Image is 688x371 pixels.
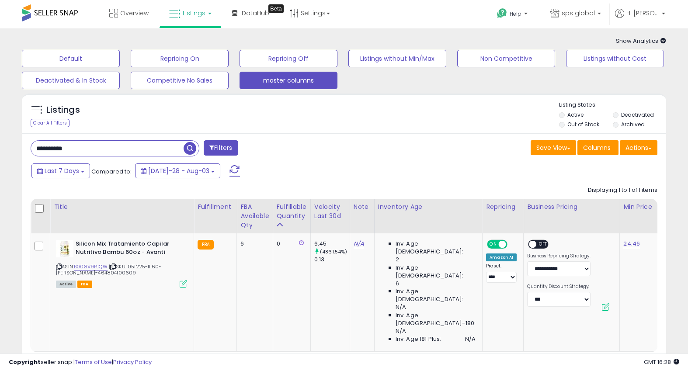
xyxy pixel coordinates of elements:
span: Inv. Age [DEMOGRAPHIC_DATA]: [396,264,476,280]
span: Inv. Age [DEMOGRAPHIC_DATA]-180: [396,312,476,327]
div: Note [354,202,371,212]
span: N/A [396,303,406,311]
div: Title [54,202,190,212]
div: 0.13 [314,256,350,264]
div: Fulfillment [198,202,233,212]
span: Inv. Age [DEMOGRAPHIC_DATA]: [396,240,476,256]
div: 0 [277,240,304,248]
button: [DATE]-28 - Aug-03 [135,163,220,178]
span: N/A [465,335,476,343]
label: Quantity Discount Strategy: [527,284,591,290]
span: Listings [183,9,205,17]
div: Repricing [486,202,520,212]
label: Archived [621,121,645,128]
small: FBA [198,240,214,250]
button: Columns [577,140,619,155]
button: Repricing On [131,50,229,67]
span: FBA [77,281,92,288]
button: Competitive No Sales [131,72,229,89]
button: Save View [531,140,576,155]
button: Repricing Off [240,50,337,67]
button: Listings without Cost [566,50,664,67]
span: Inv. Age 181 Plus: [396,335,441,343]
span: OFF [506,241,520,248]
small: (4861.54%) [320,248,347,255]
span: 2 [396,256,399,264]
div: Business Pricing [527,202,616,212]
div: Inventory Age [378,202,479,212]
span: 2025-08-12 16:28 GMT [644,358,679,366]
button: Deactivated & In Stock [22,72,120,89]
span: [DATE]-28 - Aug-03 [148,166,209,175]
a: Privacy Policy [113,358,152,366]
button: master columns [240,72,337,89]
span: 6 [396,280,399,288]
span: Show Analytics [616,37,666,45]
a: B008V9PJQW [74,263,108,270]
div: FBA Available Qty [240,202,269,230]
span: | SKU: 051225-11.60-[PERSON_NAME]-464804100609 [56,263,161,276]
div: Tooltip anchor [268,4,284,13]
button: Filters [204,140,238,156]
label: Active [567,111,584,118]
div: seller snap | | [9,358,152,367]
label: Deactivated [621,111,654,118]
div: ASIN: [56,240,187,287]
div: Clear All Filters [31,119,69,127]
i: Get Help [497,8,507,19]
span: Help [510,10,521,17]
a: Help [490,1,536,28]
span: OFF [537,241,551,248]
span: N/A [396,327,406,335]
label: Out of Stock [567,121,599,128]
span: Compared to: [91,167,132,176]
div: 6.45 [314,240,350,248]
div: Velocity Last 30d [314,202,346,221]
a: Hi [PERSON_NAME] [615,9,665,28]
span: Hi [PERSON_NAME] [626,9,659,17]
button: Actions [620,140,657,155]
b: Silicon Mix Tratamiento Capilar Nutritivo Bambu 60oz - Avanti [76,240,182,258]
a: N/A [354,239,364,248]
span: Last 7 Days [45,166,79,175]
div: Min Price [623,202,668,212]
h5: Listings [46,104,80,116]
button: Non Competitive [457,50,555,67]
strong: Copyright [9,358,41,366]
span: Inv. Age [DEMOGRAPHIC_DATA]: [396,288,476,303]
a: Terms of Use [75,358,112,366]
div: 6 [240,240,266,248]
div: Fulfillable Quantity [277,202,307,221]
span: DataHub [242,9,269,17]
label: Business Repricing Strategy: [527,253,591,259]
div: Preset: [486,263,517,283]
a: 24.46 [623,239,640,248]
span: All listings currently available for purchase on Amazon [56,281,76,288]
div: Displaying 1 to 1 of 1 items [588,186,657,194]
span: ON [488,241,499,248]
span: Overview [120,9,149,17]
p: Listing States: [559,101,666,109]
span: sps global [562,9,595,17]
button: Listings without Min/Max [348,50,446,67]
span: Columns [583,143,611,152]
img: 41g2MeG4iPL._SL40_.jpg [56,240,73,257]
button: Last 7 Days [31,163,90,178]
div: Amazon AI [486,253,517,261]
button: Default [22,50,120,67]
